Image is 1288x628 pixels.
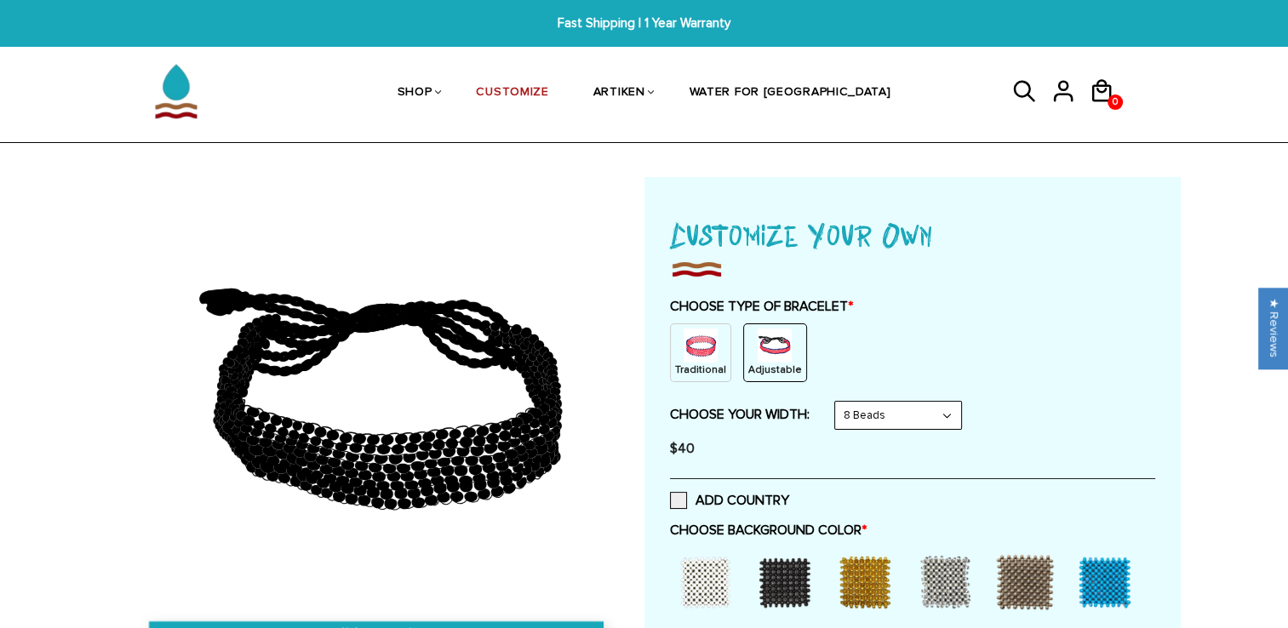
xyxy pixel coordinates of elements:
[670,323,731,382] div: Non String
[758,328,792,363] img: string.PNG
[670,406,810,423] label: CHOOSE YOUR WIDTH:
[397,14,891,33] span: Fast Shipping | 1 Year Warranty
[748,363,802,377] p: Adjustable
[684,328,718,363] img: non-string.png
[670,211,1155,257] h1: Customize Your Own
[670,522,1155,539] label: CHOOSE BACKGROUND COLOR
[670,492,789,509] label: ADD COUNTRY
[670,440,695,457] span: $40
[990,547,1067,615] div: Grey
[1070,547,1147,615] div: Sky Blue
[1259,288,1288,368] div: Click to open Judge.me floating reviews tab
[830,547,907,615] div: Gold
[690,49,891,137] a: WATER FOR [GEOGRAPHIC_DATA]
[1089,109,1127,111] a: 0
[670,547,747,615] div: White
[675,363,726,377] p: Traditional
[910,547,987,615] div: Silver
[476,49,548,137] a: CUSTOMIZE
[670,298,1155,315] label: CHOOSE TYPE OF BRACELET
[593,49,645,137] a: ARTIKEN
[670,257,723,281] img: imgboder_100x.png
[1108,89,1122,115] span: 0
[398,49,432,137] a: SHOP
[750,547,827,615] div: Black
[743,323,807,382] div: String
